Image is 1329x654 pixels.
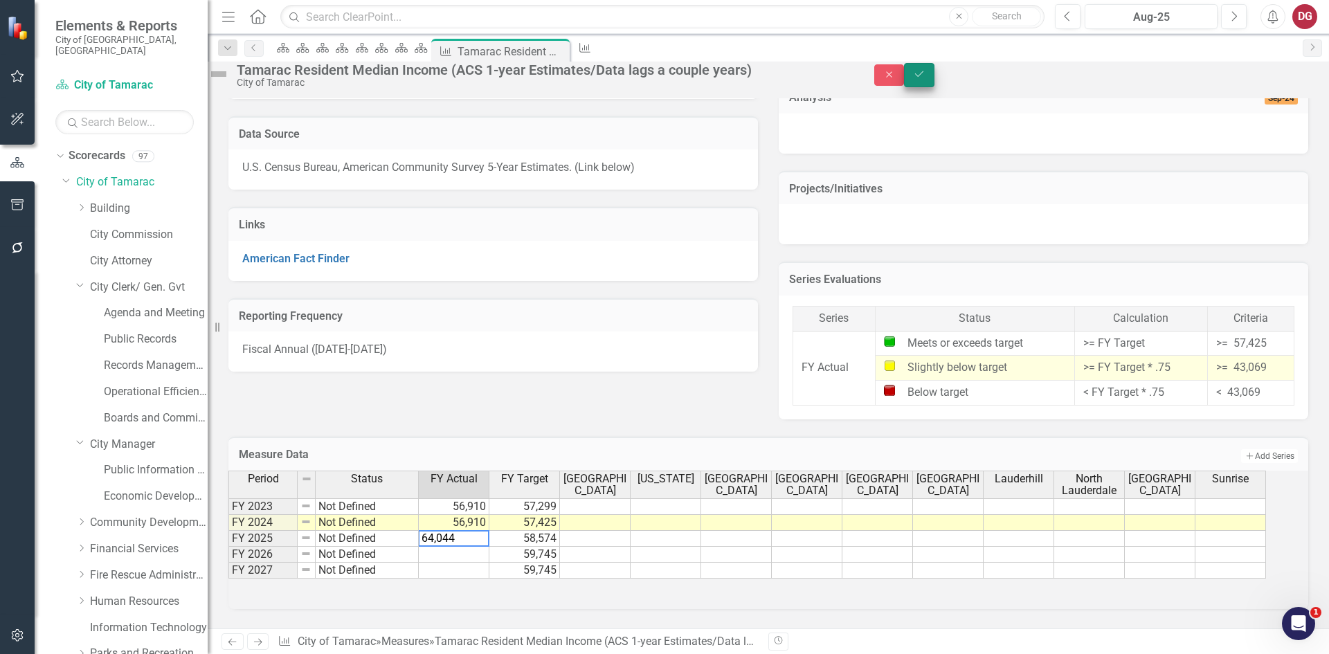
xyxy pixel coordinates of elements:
td: FY 2025 [228,531,298,547]
a: Community Development [90,515,208,531]
div: Tamarac Resident Median Income (ACS 1-year Estimates/Data lags a couple years) [435,635,842,648]
th: Status [875,306,1074,331]
th: Criteria [1208,306,1294,331]
a: Financial Services [90,541,208,557]
td: Not Defined [316,515,419,531]
td: 57,299 [489,498,560,515]
span: Period [248,473,279,485]
a: City Clerk/ Gen. Gvt [90,280,208,296]
h3: Analysis [789,91,1075,104]
img: Meets or exceeds target [884,336,895,347]
img: 8DAGhfEEPCf229AAAAAElFTkSuQmCC [300,548,311,559]
td: Not Defined [316,531,419,547]
a: Human Resources [90,594,208,610]
h3: Series Evaluations [789,273,1298,286]
h3: Measure Data [239,448,822,461]
input: Search Below... [55,110,194,134]
a: Fire Rescue Administration [90,567,208,583]
td: 59,745 [489,563,560,579]
a: City Manager [90,437,208,453]
span: Sep-24 [1265,92,1298,105]
th: Calculation [1074,306,1207,331]
span: Sunrise [1212,473,1249,485]
a: Operational Efficiency [104,384,208,400]
td: >= FY Target [1074,331,1207,356]
a: American Fact Finder [242,252,350,265]
td: 59,745 [489,547,560,563]
div: 97 [132,150,154,162]
button: Aug-25 [1085,4,1218,29]
td: 56,910 [419,498,489,515]
input: Search ClearPoint... [280,5,1045,29]
div: City of Tamarac [237,78,847,88]
span: [GEOGRAPHIC_DATA] [916,473,980,497]
td: < 43,069 [1208,381,1294,406]
h3: Data Source [239,128,748,140]
img: 8DAGhfEEPCf229AAAAAElFTkSuQmCC [300,564,311,575]
a: Scorecards [69,148,125,164]
img: 8DAGhfEEPCf229AAAAAElFTkSuQmCC [300,532,311,543]
h3: Projects/Initiatives [789,183,1298,195]
img: 8DAGhfEEPCf229AAAAAElFTkSuQmCC [301,473,312,484]
iframe: Intercom live chat [1282,607,1315,640]
span: North Lauderdale [1057,473,1121,497]
span: [US_STATE] [638,473,694,485]
span: Status [351,473,383,485]
div: Aug-25 [1090,9,1213,26]
span: FY Target [501,473,548,485]
button: DG [1292,4,1317,29]
small: City of [GEOGRAPHIC_DATA], [GEOGRAPHIC_DATA] [55,34,194,57]
a: City Commission [90,227,208,243]
img: Slightly below target [884,360,895,371]
span: [GEOGRAPHIC_DATA] [1128,473,1192,497]
td: >= 57,425 [1208,331,1294,356]
div: Slightly below target [884,360,1066,376]
td: Not Defined [316,498,419,515]
h3: Reporting Frequency [239,310,748,323]
span: [GEOGRAPHIC_DATA] [775,473,839,497]
td: Not Defined [316,547,419,563]
th: Series [793,306,876,331]
button: Add Series [1241,449,1298,463]
img: 8DAGhfEEPCf229AAAAAElFTkSuQmCC [300,516,311,527]
div: Below target [884,385,1066,401]
img: ClearPoint Strategy [7,16,31,40]
span: 1 [1310,607,1321,618]
td: >= 43,069 [1208,356,1294,381]
a: Economic Development [104,489,208,505]
td: >= FY Target * .75 [1074,356,1207,381]
td: FY 2026 [228,547,298,563]
a: Boards and Committees [104,410,208,426]
span: Elements & Reports [55,17,194,34]
img: Below target [884,385,895,396]
a: City of Tamarac [298,635,376,648]
a: Measures [381,635,429,648]
span: [GEOGRAPHIC_DATA] [704,473,768,497]
div: Fiscal Annual ([DATE]-[DATE]) [228,331,758,372]
span: U.S. Census Bureau, American Community Survey 5-Year Estimates. (Link below) [242,161,635,174]
td: FY 2027 [228,563,298,579]
a: Building [90,201,208,217]
img: 8DAGhfEEPCf229AAAAAElFTkSuQmCC [300,500,311,511]
button: Search [972,7,1041,26]
span: [GEOGRAPHIC_DATA] [563,473,627,497]
a: City of Tamarac [55,78,194,93]
div: Tamarac Resident Median Income (ACS 1-year Estimates/Data lags a couple years) [458,43,566,60]
td: 56,910 [419,515,489,531]
td: FY 2023 [228,498,298,515]
td: FY Actual [793,331,876,406]
div: Tamarac Resident Median Income (ACS 1-year Estimates/Data lags a couple years) [237,62,847,78]
span: Lauderhill [995,473,1043,485]
a: Agenda and Meeting [104,305,208,321]
td: Not Defined [316,563,419,579]
h3: Links [239,219,748,231]
a: City of Tamarac [76,174,208,190]
a: Information Technology [90,620,208,636]
td: 57,425 [489,515,560,531]
td: 58,574 [489,531,560,547]
a: Public Records [104,331,208,347]
a: City Attorney [90,253,208,269]
span: Search [992,10,1022,21]
span: FY Actual [431,473,478,485]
